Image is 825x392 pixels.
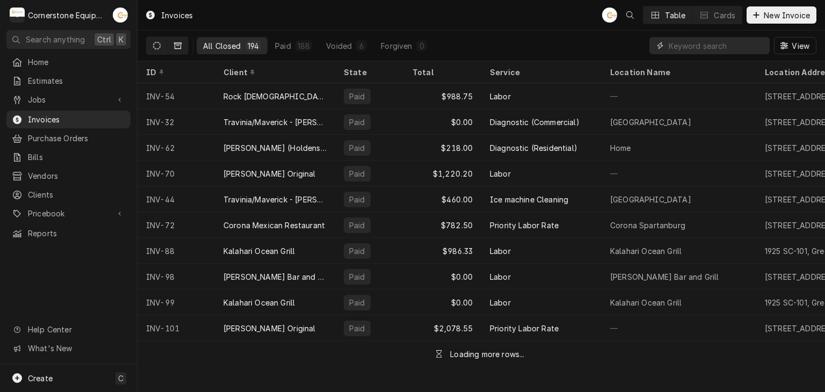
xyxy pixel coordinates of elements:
span: Invoices [28,114,125,125]
div: Paid [275,40,291,52]
div: [PERSON_NAME] Original [223,323,316,334]
div: Paid [348,220,366,231]
div: Location Name [610,67,746,78]
div: 188 [298,40,310,52]
div: 6 [358,40,365,52]
span: Estimates [28,75,125,86]
div: Loading more rows... [450,349,524,360]
a: Go to Jobs [6,91,131,108]
div: Andrew Buigues's Avatar [113,8,128,23]
div: $0.00 [404,289,481,315]
div: AB [113,8,128,23]
span: K [119,34,124,45]
div: Cornerstone Equipment Repair, LLC's Avatar [10,8,25,23]
a: Reports [6,224,131,242]
div: Paid [348,142,366,154]
div: Kalahari Ocean Grill [223,245,295,257]
div: $1,220.20 [404,161,481,186]
div: INV-62 [137,135,215,161]
div: Diagnostic (Commercial) [490,117,580,128]
div: Rock [DEMOGRAPHIC_DATA] [223,91,327,102]
div: Forgiven [381,40,412,52]
div: INV-44 [137,186,215,212]
div: [GEOGRAPHIC_DATA] [610,117,691,128]
div: [PERSON_NAME] Original [223,168,316,179]
div: 194 [248,40,259,52]
div: $2,078.55 [404,315,481,341]
div: INV-70 [137,161,215,186]
div: Paid [348,91,366,102]
span: Vendors [28,170,125,182]
div: Cards [714,10,735,21]
div: Paid [348,297,366,308]
div: AB [602,8,617,23]
div: Corona Mexican Restaurant [223,220,325,231]
div: Kalahari Ocean Grill [610,245,682,257]
span: Ctrl [97,34,111,45]
div: INV-98 [137,264,215,289]
button: New Invoice [747,6,816,24]
div: Voided [326,40,352,52]
a: Estimates [6,72,131,90]
span: What's New [28,343,124,354]
a: Invoices [6,111,131,128]
span: Help Center [28,324,124,335]
div: Service [490,67,591,78]
div: INV-101 [137,315,215,341]
div: — [602,315,756,341]
div: Priority Labor Rate [490,220,559,231]
div: ID [146,67,204,78]
div: [PERSON_NAME] Bar and Grill [223,271,327,282]
div: $988.75 [404,83,481,109]
div: Table [665,10,686,21]
span: Pricebook [28,208,109,219]
a: Bills [6,148,131,166]
a: Clients [6,186,131,204]
div: Cornerstone Equipment Repair, LLC [28,10,107,21]
div: Corona Spartanburg [610,220,685,231]
div: Paid [348,117,366,128]
div: [GEOGRAPHIC_DATA] [610,194,691,205]
div: Kalahari Ocean Grill [223,297,295,308]
div: Priority Labor Rate [490,323,559,334]
div: — [602,83,756,109]
a: Vendors [6,167,131,185]
div: [PERSON_NAME] Bar and Grill [610,271,719,282]
div: INV-88 [137,238,215,264]
div: Andrew Buigues's Avatar [602,8,617,23]
div: Paid [348,245,366,257]
div: Labor [490,297,511,308]
button: Open search [621,6,639,24]
div: Kalahari Ocean Grill [610,297,682,308]
span: Search anything [26,34,85,45]
input: Keyword search [669,37,764,54]
div: Labor [490,271,511,282]
div: INV-32 [137,109,215,135]
div: INV-72 [137,212,215,238]
a: Go to Help Center [6,321,131,338]
span: New Invoice [762,10,812,21]
div: $782.50 [404,212,481,238]
div: Ice machine Cleaning [490,194,568,205]
div: State [344,67,395,78]
div: INV-99 [137,289,215,315]
div: All Closed [203,40,241,52]
a: Purchase Orders [6,129,131,147]
span: Purchase Orders [28,133,125,144]
div: Paid [348,194,366,205]
div: $0.00 [404,264,481,289]
div: Home [610,142,631,154]
div: Travinia/Maverick - [PERSON_NAME] [223,117,327,128]
div: Paid [348,168,366,179]
div: Labor [490,168,511,179]
button: Search anythingCtrlK [6,30,131,49]
span: Create [28,374,53,383]
div: $0.00 [404,109,481,135]
div: Diagnostic (Residential) [490,142,577,154]
div: Labor [490,245,511,257]
a: Home [6,53,131,71]
a: Go to What's New [6,339,131,357]
div: $460.00 [404,186,481,212]
div: $986.33 [404,238,481,264]
div: INV-54 [137,83,215,109]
